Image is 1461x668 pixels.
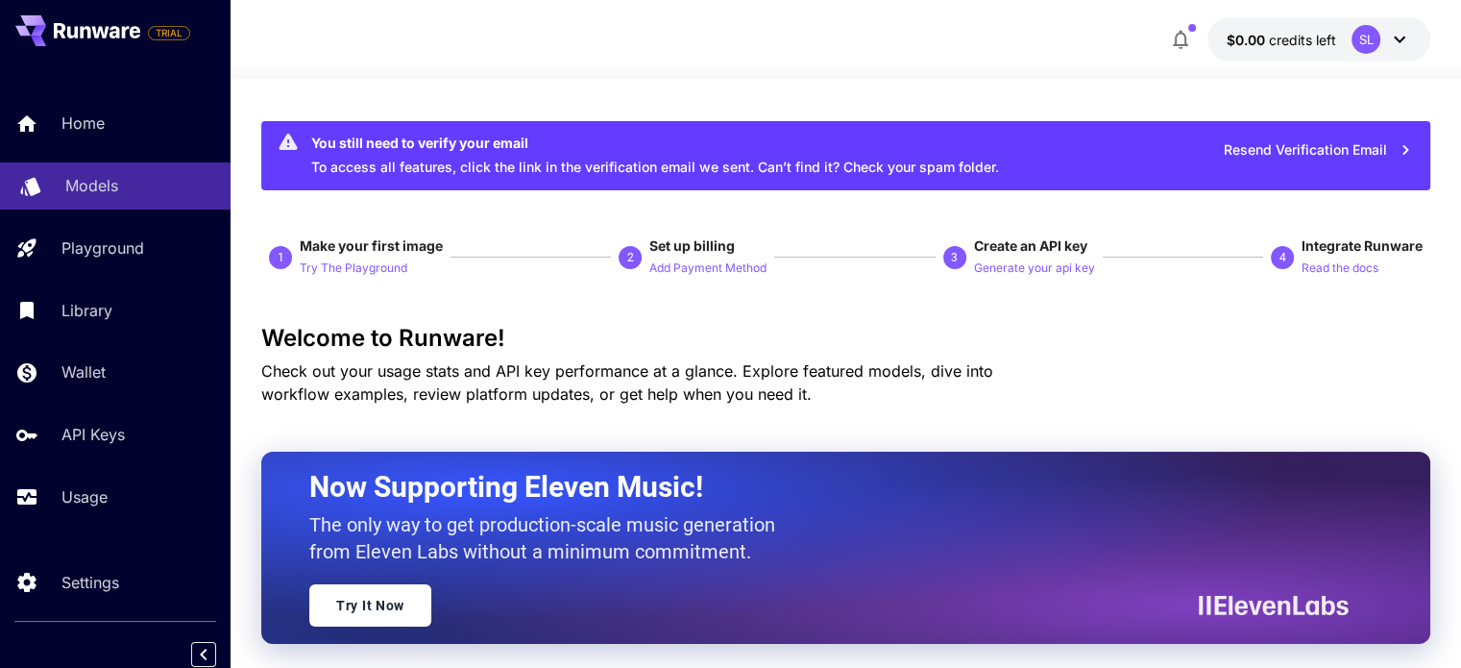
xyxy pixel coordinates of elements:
[1269,32,1336,48] span: credits left
[61,360,106,383] p: Wallet
[1207,17,1430,62] button: $0.00SL
[149,26,189,40] span: TRIAL
[1213,131,1423,170] button: Resend Verification Email
[974,260,1095,278] p: Generate your api key
[974,256,1095,279] button: Generate your api key
[309,469,1334,506] h2: Now Supporting Eleven Music!
[1302,260,1378,278] p: Read the docs
[278,249,284,266] p: 1
[61,299,112,322] p: Library
[649,237,735,254] span: Set up billing
[191,642,216,667] button: Collapse sidebar
[65,174,118,197] p: Models
[311,127,999,185] div: To access all features, click the link in the verification email we sent. Can’t find it? Check yo...
[300,260,407,278] p: Try The Playground
[1302,237,1423,254] span: Integrate Runware
[61,236,144,260] p: Playground
[261,361,993,404] span: Check out your usage stats and API key performance at a glance. Explore featured models, dive int...
[1227,30,1336,50] div: $0.00
[649,260,767,278] p: Add Payment Method
[61,571,119,594] p: Settings
[300,256,407,279] button: Try The Playground
[951,249,958,266] p: 3
[1351,25,1380,54] div: SL
[61,111,105,135] p: Home
[974,237,1087,254] span: Create an API key
[309,584,431,627] a: Try It Now
[1302,256,1378,279] button: Read the docs
[1227,32,1269,48] span: $0.00
[649,256,767,279] button: Add Payment Method
[309,511,790,565] p: The only way to get production-scale music generation from Eleven Labs without a minimum commitment.
[311,133,999,153] div: You still need to verify your email
[300,237,443,254] span: Make your first image
[627,249,634,266] p: 2
[61,485,108,508] p: Usage
[1278,249,1285,266] p: 4
[261,325,1430,352] h3: Welcome to Runware!
[61,423,125,446] p: API Keys
[148,21,190,44] span: Add your payment card to enable full platform functionality.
